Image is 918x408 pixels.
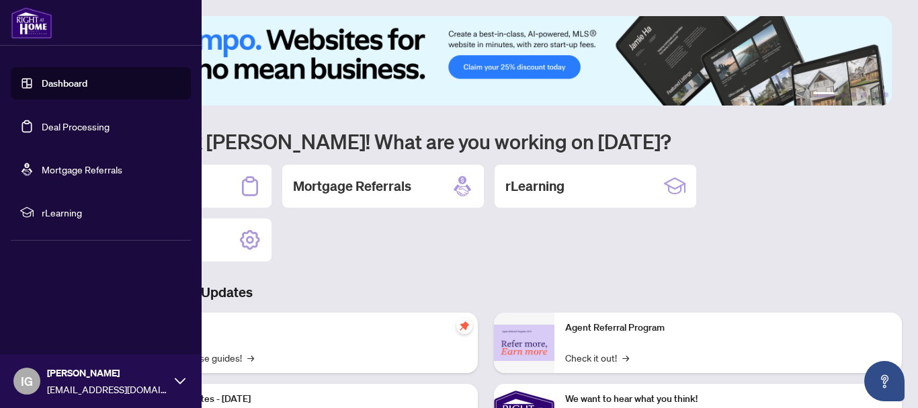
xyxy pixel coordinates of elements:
[42,77,87,89] a: Dashboard
[70,283,902,302] h3: Brokerage & Industry Updates
[47,366,168,380] span: [PERSON_NAME]
[456,318,472,334] span: pushpin
[42,163,122,175] a: Mortgage Referrals
[864,361,905,401] button: Open asap
[565,350,629,365] a: Check it out!→
[42,205,181,220] span: rLearning
[494,325,554,362] img: Agent Referral Program
[247,350,254,365] span: →
[840,92,845,97] button: 2
[141,321,467,335] p: Self-Help
[293,177,411,196] h2: Mortgage Referrals
[70,128,902,154] h1: Welcome back [PERSON_NAME]! What are you working on [DATE]?
[505,177,565,196] h2: rLearning
[21,372,33,391] span: IG
[11,7,52,39] img: logo
[862,92,867,97] button: 4
[565,321,891,335] p: Agent Referral Program
[851,92,856,97] button: 3
[622,350,629,365] span: →
[70,16,892,106] img: Slide 0
[872,92,878,97] button: 5
[141,392,467,407] p: Platform Updates - [DATE]
[883,92,888,97] button: 6
[565,392,891,407] p: We want to hear what you think!
[813,92,835,97] button: 1
[42,120,110,132] a: Deal Processing
[47,382,168,397] span: [EMAIL_ADDRESS][DOMAIN_NAME]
